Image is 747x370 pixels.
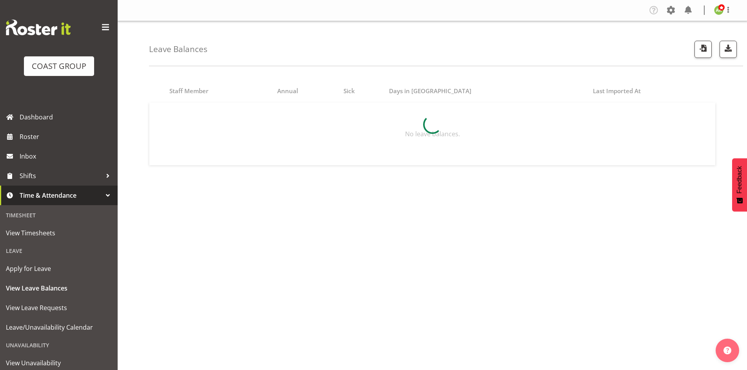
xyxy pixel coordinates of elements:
[6,357,112,369] span: View Unavailability
[2,223,116,243] a: View Timesheets
[6,302,112,314] span: View Leave Requests
[714,5,723,15] img: angela-kerrigan9606.jpg
[2,259,116,278] a: Apply for Leave
[2,243,116,259] div: Leave
[720,41,737,58] button: Download Leave Balances
[149,45,207,54] h4: Leave Balances
[20,111,114,123] span: Dashboard
[723,347,731,354] img: help-xxl-2.png
[6,321,112,333] span: Leave/Unavailability Calendar
[6,263,112,274] span: Apply for Leave
[2,278,116,298] a: View Leave Balances
[6,227,112,239] span: View Timesheets
[2,318,116,337] a: Leave/Unavailability Calendar
[32,60,86,72] div: COAST GROUP
[20,150,114,162] span: Inbox
[2,337,116,353] div: Unavailability
[20,131,114,143] span: Roster
[6,20,71,35] img: Rosterit website logo
[2,207,116,223] div: Timesheet
[20,190,102,201] span: Time & Attendance
[694,41,712,58] button: Import Leave Balances
[2,298,116,318] a: View Leave Requests
[20,170,102,182] span: Shifts
[732,158,747,211] button: Feedback - Show survey
[6,282,112,294] span: View Leave Balances
[736,166,743,193] span: Feedback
